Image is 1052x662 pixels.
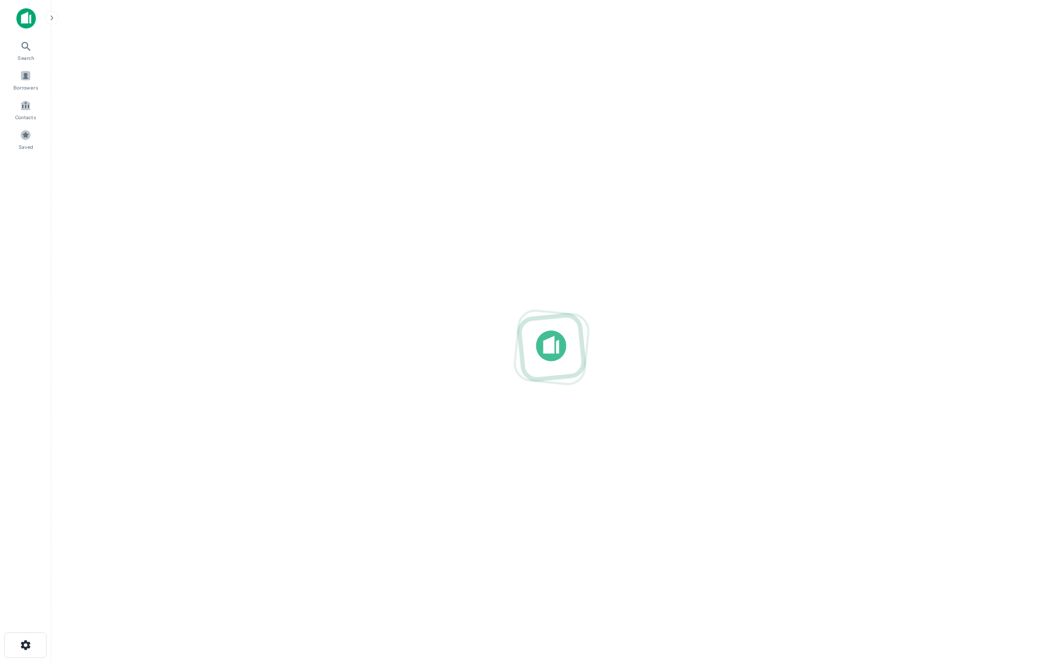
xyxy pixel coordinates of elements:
[17,54,34,62] span: Search
[3,66,48,94] a: Borrowers
[3,36,48,64] a: Search
[15,113,36,121] span: Contacts
[13,83,38,92] span: Borrowers
[3,96,48,123] a: Contacts
[3,125,48,153] a: Saved
[18,143,33,151] span: Saved
[1001,580,1052,629] iframe: Chat Widget
[16,8,36,29] img: capitalize-icon.png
